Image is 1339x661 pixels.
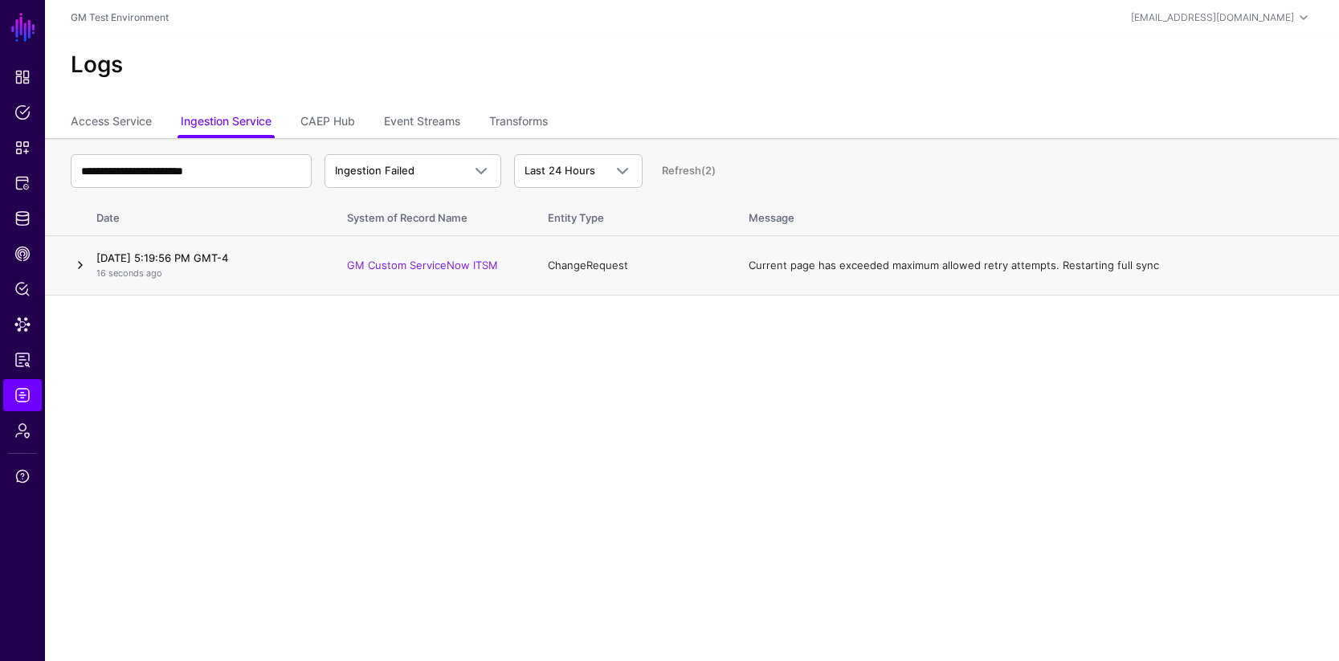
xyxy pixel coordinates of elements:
[14,175,31,191] span: Protected Systems
[733,194,1339,236] th: Message
[525,164,595,177] span: Last 24 Hours
[532,194,733,236] th: Entity Type
[14,316,31,333] span: Data Lens
[3,61,42,93] a: Dashboard
[733,236,1339,296] td: Current page has exceeded maximum allowed retry attempts. Restarting full sync
[71,108,152,138] a: Access Service
[3,167,42,199] a: Protected Systems
[96,267,315,280] p: 16 seconds ago
[331,194,532,236] th: System of Record Name
[489,108,548,138] a: Transforms
[3,414,42,447] a: Admin
[14,281,31,297] span: Policy Lens
[181,108,271,138] a: Ingestion Service
[3,344,42,376] a: Access Reporting
[662,164,716,177] a: Refresh (2)
[532,236,733,296] td: ChangeRequest
[3,202,42,235] a: Identity Data Fabric
[1131,10,1294,25] div: [EMAIL_ADDRESS][DOMAIN_NAME]
[3,96,42,129] a: Policies
[14,387,31,403] span: Logs
[10,10,37,45] a: SGNL
[14,422,31,439] span: Admin
[300,108,355,138] a: CAEP Hub
[3,238,42,270] a: CAEP Hub
[3,132,42,164] a: Snippets
[71,51,1313,79] h2: Logs
[347,259,498,271] a: GM Custom ServiceNow ITSM
[71,11,169,23] a: GM Test Environment
[335,164,414,177] span: Ingestion Failed
[14,210,31,226] span: Identity Data Fabric
[3,308,42,341] a: Data Lens
[14,104,31,120] span: Policies
[14,69,31,85] span: Dashboard
[14,140,31,156] span: Snippets
[3,273,42,305] a: Policy Lens
[14,246,31,262] span: CAEP Hub
[384,108,460,138] a: Event Streams
[14,352,31,368] span: Access Reporting
[3,379,42,411] a: Logs
[90,194,331,236] th: Date
[14,468,31,484] span: Support
[96,251,315,265] h4: [DATE] 5:19:56 PM GMT-4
